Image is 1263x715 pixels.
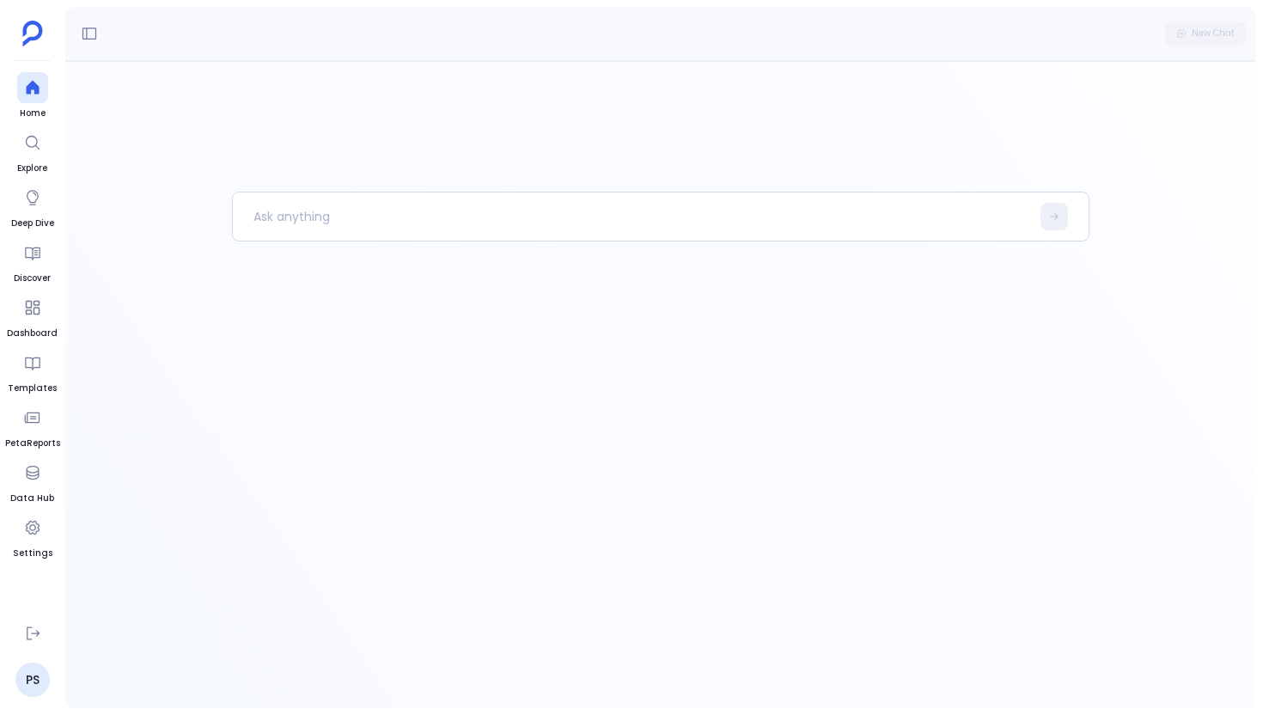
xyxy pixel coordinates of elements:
[7,292,58,340] a: Dashboard
[14,237,51,285] a: Discover
[10,492,54,505] span: Data Hub
[5,402,60,450] a: PetaReports
[22,21,43,46] img: petavue logo
[15,663,50,697] a: PS
[13,512,52,560] a: Settings
[8,347,57,395] a: Templates
[11,182,54,230] a: Deep Dive
[13,547,52,560] span: Settings
[10,457,54,505] a: Data Hub
[17,162,48,175] span: Explore
[5,437,60,450] span: PetaReports
[7,327,58,340] span: Dashboard
[17,72,48,120] a: Home
[8,382,57,395] span: Templates
[11,217,54,230] span: Deep Dive
[17,107,48,120] span: Home
[17,127,48,175] a: Explore
[14,272,51,285] span: Discover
